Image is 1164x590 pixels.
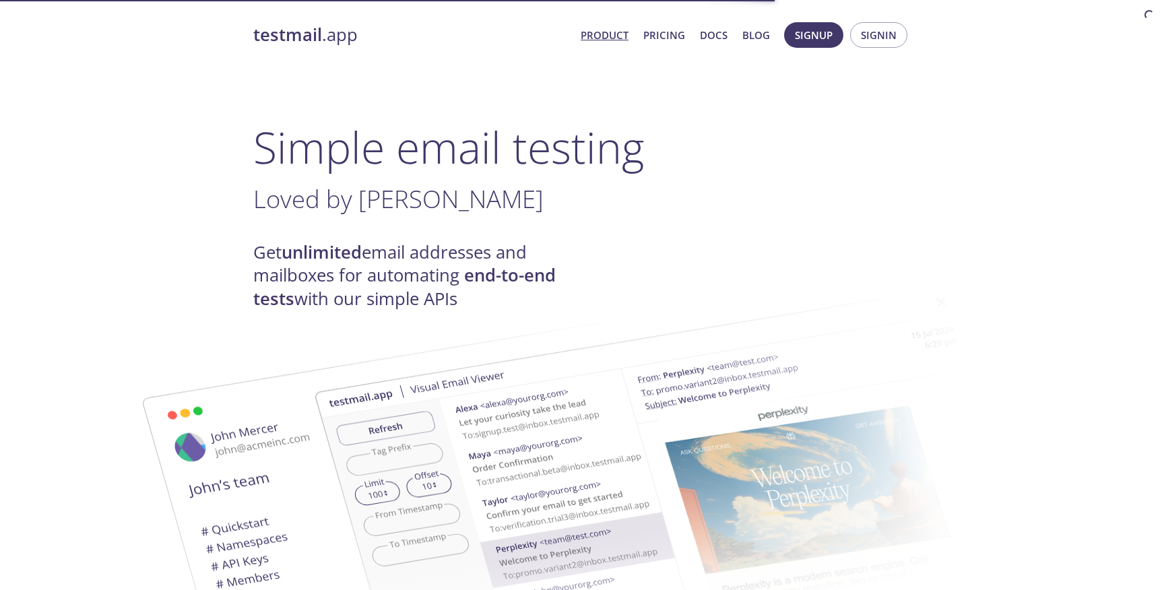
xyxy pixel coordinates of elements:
[742,26,770,44] a: Blog
[253,182,544,216] span: Loved by [PERSON_NAME]
[643,26,685,44] a: Pricing
[282,240,362,264] strong: unlimited
[581,26,628,44] a: Product
[795,26,833,44] span: Signup
[253,241,582,310] h4: Get email addresses and mailboxes for automating with our simple APIs
[784,22,843,48] button: Signup
[253,24,570,46] a: testmail.app
[253,263,556,310] strong: end-to-end tests
[861,26,897,44] span: Signin
[253,23,322,46] strong: testmail
[700,26,727,44] a: Docs
[253,121,911,173] h1: Simple email testing
[850,22,907,48] button: Signin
